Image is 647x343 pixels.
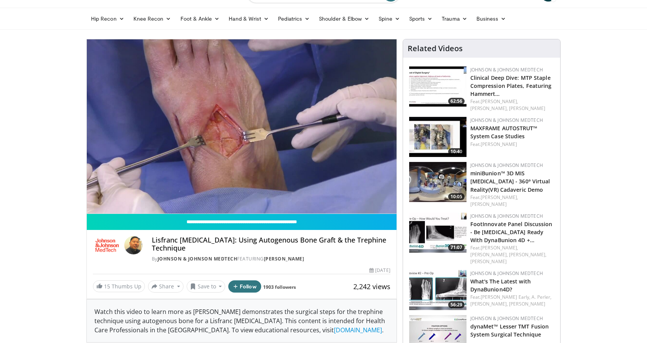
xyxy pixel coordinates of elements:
[470,301,508,307] a: [PERSON_NAME],
[470,201,507,207] a: [PERSON_NAME]
[470,66,543,73] a: Johnson & Johnson MedTech
[86,11,129,26] a: Hip Recon
[264,256,304,262] a: [PERSON_NAME]
[314,11,374,26] a: Shoulder & Elbow
[124,236,143,254] img: Avatar
[176,11,224,26] a: Foot & Ankle
[353,282,390,291] span: 2,242 views
[408,44,463,53] h4: Related Videos
[481,194,518,201] a: [PERSON_NAME],
[532,294,551,300] a: A. Perler,
[470,323,549,338] a: dynaMet™ Lesser TMT Fusion System Surgical Technique
[481,244,518,251] a: [PERSON_NAME],
[470,270,543,277] a: Johnson & Johnson MedTech
[470,315,543,322] a: Johnson & Johnson MedTech
[334,326,382,334] a: [DOMAIN_NAME]
[481,98,518,105] a: [PERSON_NAME],
[470,278,531,293] a: What's The Latest with DynaBunion4D?
[409,270,467,310] img: 5624e76b-66bb-4967-9e86-76a0e1851b2b.150x105_q85_crop-smart_upscale.jpg
[470,117,543,123] a: Johnson & Johnson MedTech
[409,213,467,253] a: 71:07
[273,11,314,26] a: Pediatrics
[409,162,467,202] a: 10:05
[87,299,397,342] div: Watch this video to learn more as [PERSON_NAME] demonstrates the surgical steps for the trephine ...
[409,270,467,310] a: 56:29
[470,194,554,208] div: Feat.
[448,244,465,251] span: 71:07
[158,256,237,262] a: Johnson & Johnson MedTech
[374,11,404,26] a: Spine
[87,39,397,214] video-js: Video Player
[187,280,226,293] button: Save to
[228,280,261,293] button: Follow
[129,11,176,26] a: Knee Recon
[224,11,273,26] a: Hand & Wrist
[93,280,145,292] a: 15 Thumbs Up
[93,236,121,254] img: Johnson & Johnson MedTech
[409,162,467,202] img: c1871fbd-349f-457a-8a2a-d1a0777736b8.150x105_q85_crop-smart_upscale.jpg
[448,193,465,200] span: 10:05
[409,66,467,107] img: 64bb184f-7417-4091-bbfa-a7534f701469.150x105_q85_crop-smart_upscale.jpg
[409,213,467,253] img: 3c409185-a7a1-460e-ae30-0289bded164f.150x105_q85_crop-smart_upscale.jpg
[148,280,184,293] button: Share
[470,213,543,219] a: Johnson & Johnson MedTech
[409,66,467,107] a: 62:56
[104,283,110,290] span: 15
[470,251,508,258] a: [PERSON_NAME],
[448,148,465,155] span: 10:40
[470,220,553,244] a: FootInnovate Panel Discussion - Be [MEDICAL_DATA] Ready With DynaBunion 4D +…
[470,98,554,112] div: Feat.
[509,301,545,307] a: [PERSON_NAME]
[481,294,530,300] a: [PERSON_NAME] Early,
[152,256,390,262] div: By FEATURING
[437,11,472,26] a: Trauma
[472,11,511,26] a: Business
[470,125,538,140] a: MAXFRAME AUTOSTRUT™ System Case Studies
[470,170,550,193] a: miniBunion™ 3D MIS [MEDICAL_DATA] - 360° Virtual Reality(VR) Cadaveric Demo
[509,105,545,112] a: [PERSON_NAME]
[470,105,508,112] a: [PERSON_NAME],
[448,98,465,105] span: 62:56
[470,294,554,307] div: Feat.
[448,301,465,308] span: 56:29
[509,251,546,258] a: [PERSON_NAME],
[470,244,554,265] div: Feat.
[369,267,390,274] div: [DATE]
[470,74,552,97] a: Clinical Deep Dive: MTP Staple Compression Plates, Featuring Hammert…
[470,258,507,265] a: [PERSON_NAME]
[405,11,437,26] a: Sports
[470,162,543,168] a: Johnson & Johnson MedTech
[481,141,517,147] a: [PERSON_NAME]
[263,284,296,290] a: 1903 followers
[409,117,467,157] img: dc8cd099-509a-4832-863d-b8e061f6248b.150x105_q85_crop-smart_upscale.jpg
[409,117,467,157] a: 10:40
[470,141,554,148] div: Feat.
[152,236,390,252] h4: Lisfranc [MEDICAL_DATA]: Using Autogenous Bone Graft & the Trephine Technique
